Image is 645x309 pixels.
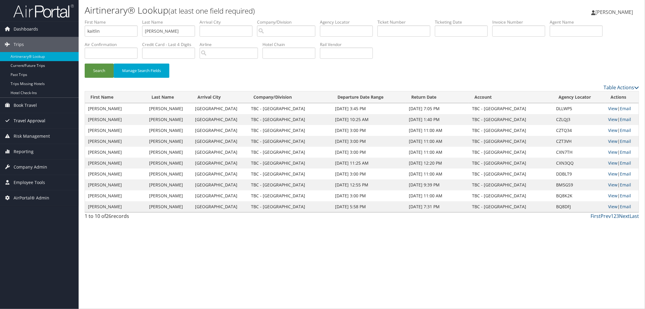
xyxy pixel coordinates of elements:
[591,213,601,219] a: First
[200,41,262,48] label: Airline
[605,114,639,125] td: |
[14,129,50,144] span: Risk Management
[192,136,248,147] td: [GEOGRAPHIC_DATA]
[192,179,248,190] td: [GEOGRAPHIC_DATA]
[553,125,605,136] td: CZTQ34
[192,169,248,179] td: [GEOGRAPHIC_DATA]
[85,91,146,103] th: First Name: activate to sort column ascending
[553,114,605,125] td: CZLQJ3
[332,103,406,114] td: [DATE] 3:45 PM
[553,103,605,114] td: DLLWP5
[601,213,611,219] a: Prev
[620,138,631,144] a: Email
[192,147,248,158] td: [GEOGRAPHIC_DATA]
[469,114,553,125] td: TBC - [GEOGRAPHIC_DATA]
[192,125,248,136] td: [GEOGRAPHIC_DATA]
[608,204,617,209] a: View
[85,190,146,201] td: [PERSON_NAME]
[406,179,469,190] td: [DATE] 9:39 PM
[604,84,639,91] a: Table Actions
[605,158,639,169] td: |
[248,169,332,179] td: TBC - [GEOGRAPHIC_DATA]
[248,103,332,114] td: TBC - [GEOGRAPHIC_DATA]
[614,213,616,219] a: 2
[192,158,248,169] td: [GEOGRAPHIC_DATA]
[605,169,639,179] td: |
[605,125,639,136] td: |
[619,213,630,219] a: Next
[192,114,248,125] td: [GEOGRAPHIC_DATA]
[262,41,320,48] label: Hotel Chain
[146,91,192,103] th: Last Name: activate to sort column ascending
[630,213,639,219] a: Last
[146,125,192,136] td: [PERSON_NAME]
[616,213,619,219] a: 3
[146,114,192,125] td: [PERSON_NAME]
[605,136,639,147] td: |
[85,147,146,158] td: [PERSON_NAME]
[168,6,255,16] small: (at least one field required)
[595,9,633,15] span: [PERSON_NAME]
[85,103,146,114] td: [PERSON_NAME]
[14,144,34,159] span: Reporting
[620,127,631,133] a: Email
[406,91,469,103] th: Return Date: activate to sort column ascending
[146,179,192,190] td: [PERSON_NAME]
[608,182,617,188] a: View
[611,213,614,219] a: 1
[192,190,248,201] td: [GEOGRAPHIC_DATA]
[469,201,553,212] td: TBC - [GEOGRAPHIC_DATA]
[435,19,492,25] label: Ticketing Date
[608,160,617,166] a: View
[406,114,469,125] td: [DATE] 1:40 PM
[85,136,146,147] td: [PERSON_NAME]
[146,190,192,201] td: [PERSON_NAME]
[553,201,605,212] td: BQ8DFJ
[248,201,332,212] td: TBC - [GEOGRAPHIC_DATA]
[14,98,37,113] span: Book Travel
[620,182,631,188] a: Email
[620,160,631,166] a: Email
[469,125,553,136] td: TBC - [GEOGRAPHIC_DATA]
[553,147,605,158] td: CXN7TH
[85,4,454,17] h1: Airtinerary® Lookup
[106,213,111,219] span: 26
[85,114,146,125] td: [PERSON_NAME]
[605,91,639,103] th: Actions
[146,169,192,179] td: [PERSON_NAME]
[469,190,553,201] td: TBC - [GEOGRAPHIC_DATA]
[85,41,142,48] label: Air Confirmation
[146,158,192,169] td: [PERSON_NAME]
[332,125,406,136] td: [DATE] 3:00 PM
[469,147,553,158] td: TBC - [GEOGRAPHIC_DATA]
[605,190,639,201] td: |
[406,158,469,169] td: [DATE] 12:20 PM
[248,114,332,125] td: TBC - [GEOGRAPHIC_DATA]
[14,159,47,175] span: Company Admin
[248,147,332,158] td: TBC - [GEOGRAPHIC_DATA]
[406,103,469,114] td: [DATE] 7:05 PM
[620,204,631,209] a: Email
[320,19,377,25] label: Agency Locator
[608,127,617,133] a: View
[550,19,607,25] label: Agent Name
[492,19,550,25] label: Invoice Number
[553,158,605,169] td: CXN3QQ
[13,4,74,18] img: airportal-logo.png
[608,117,617,122] a: View
[553,179,605,190] td: BM5GS9
[553,136,605,147] td: CZT3VH
[469,103,553,114] td: TBC - [GEOGRAPHIC_DATA]
[14,190,49,205] span: AirPortal® Admin
[14,37,24,52] span: Trips
[114,64,169,78] button: Manage Search Fields
[469,91,553,103] th: Account: activate to sort column ascending
[332,158,406,169] td: [DATE] 11:25 AM
[553,169,605,179] td: DDBLT9
[332,190,406,201] td: [DATE] 3:00 PM
[553,91,605,103] th: Agency Locator: activate to sort column ascending
[605,201,639,212] td: |
[320,41,377,48] label: Rail Vendor
[192,201,248,212] td: [GEOGRAPHIC_DATA]
[146,201,192,212] td: [PERSON_NAME]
